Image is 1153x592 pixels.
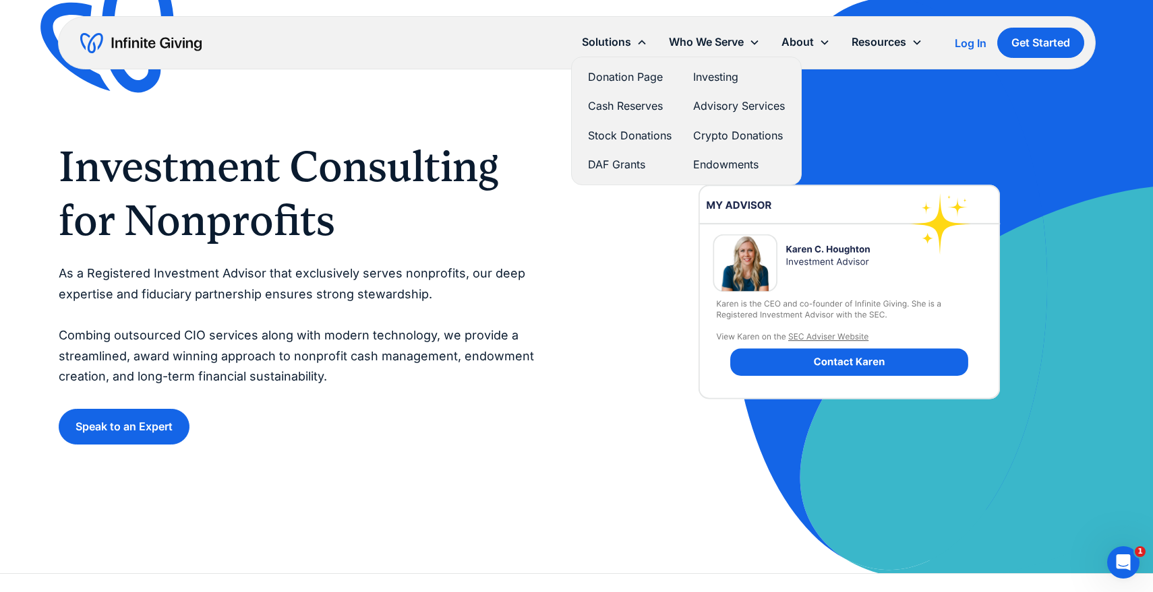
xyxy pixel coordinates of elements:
a: Log In [955,35,986,51]
span: 1 [1135,546,1146,557]
div: Log In [955,38,986,48]
a: DAF Grants [588,156,672,174]
a: Advisory Services [693,97,785,115]
div: Resources [841,28,933,57]
a: Cash Reserves [588,97,672,115]
div: Solutions [582,33,631,51]
a: Investing [693,68,785,86]
a: home [80,32,202,54]
div: Who We Serve [669,33,744,51]
a: Endowments [693,156,785,174]
div: Resources [852,33,906,51]
p: As a Registered Investment Advisor that exclusively serves nonprofits, our deep expertise and fid... [59,263,550,387]
a: Donation Page [588,68,672,86]
div: About [771,28,841,57]
h1: Investment Consulting for Nonprofits [59,139,550,247]
nav: Solutions [571,57,802,185]
a: Crypto Donations [693,127,785,145]
div: Who We Serve [658,28,771,57]
img: investment-advisor-nonprofit-financial [669,129,1030,455]
iframe: Intercom live chat [1107,546,1140,579]
a: Stock Donations [588,127,672,145]
div: About [781,33,814,51]
a: Get Started [997,28,1084,58]
a: Speak to an Expert [59,409,189,445]
div: Solutions [571,28,658,57]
